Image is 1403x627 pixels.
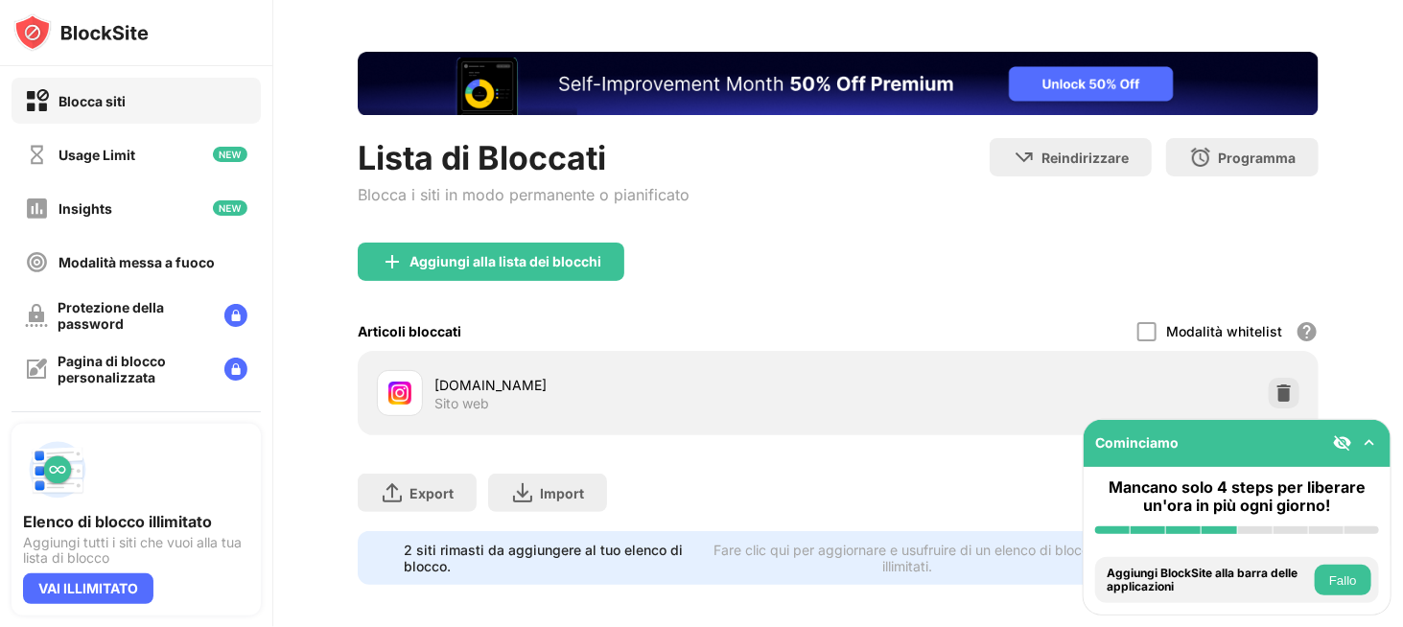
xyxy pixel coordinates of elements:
div: Import [540,485,584,501]
div: Fare clic qui per aggiornare e usufruire di un elenco di blocchi illimitati. [711,542,1105,574]
div: Elenco di blocco illimitato [23,512,249,531]
img: new-icon.svg [213,200,247,216]
img: lock-menu.svg [224,358,247,381]
img: logo-blocksite.svg [13,13,149,52]
img: customize-block-page-off.svg [25,358,48,381]
div: [DOMAIN_NAME] [434,375,838,395]
div: Lista di Bloccati [358,138,690,177]
div: Pagina di blocco personalizzata [58,353,209,385]
div: Cominciamo [1095,434,1179,451]
div: Blocca siti [58,93,126,109]
iframe: Banner [358,52,1319,115]
div: Protezione della password [58,299,209,332]
img: favicons [388,382,411,405]
img: time-usage-off.svg [25,143,49,167]
div: Reindirizzare [1041,150,1129,166]
img: insights-off.svg [25,197,49,221]
img: password-protection-off.svg [25,304,48,327]
div: Blocca i siti in modo permanente o pianificato [358,185,690,204]
img: eye-not-visible.svg [1333,433,1352,453]
img: focus-off.svg [25,250,49,274]
div: Aggiungi tutti i siti che vuoi alla tua lista di blocco [23,535,249,566]
button: Fallo [1315,565,1371,595]
div: Aggiungi BlockSite alla barra delle applicazioni [1107,567,1310,594]
img: omni-setup-toggle.svg [1360,433,1379,453]
div: Aggiungi alla lista dei blocchi [409,254,601,269]
div: Sito web [434,395,489,412]
div: Articoli bloccati [358,323,461,339]
img: push-block-list.svg [23,435,92,504]
div: Mancano solo 4 steps per liberare un'ora in più ogni giorno! [1095,478,1379,515]
img: block-on.svg [25,89,49,113]
div: Export [409,485,454,501]
div: Insights [58,200,112,217]
img: new-icon.svg [213,147,247,162]
div: Modalità whitelist [1166,323,1282,339]
div: 2 siti rimasti da aggiungere al tuo elenco di blocco. [404,542,699,574]
div: Programma [1218,150,1296,166]
div: Usage Limit [58,147,135,163]
img: lock-menu.svg [224,304,247,327]
div: VAI ILLIMITATO [23,573,153,604]
div: Modalità messa a fuoco [58,254,215,270]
